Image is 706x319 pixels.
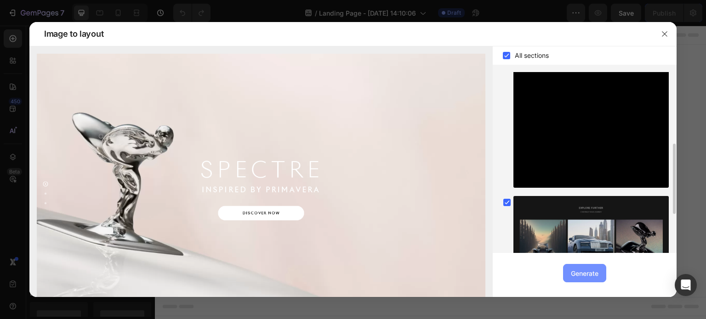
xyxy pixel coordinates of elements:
[44,28,103,39] span: Image to layout
[278,168,342,186] button: Add elements
[515,50,549,61] span: All sections
[563,264,606,282] button: Generate
[209,168,272,186] button: Add sections
[220,149,331,160] div: Start with Sections from sidebar
[214,219,338,226] div: Start with Generating from URL or image
[571,269,598,278] div: Generate
[675,274,697,296] div: Open Intercom Messenger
